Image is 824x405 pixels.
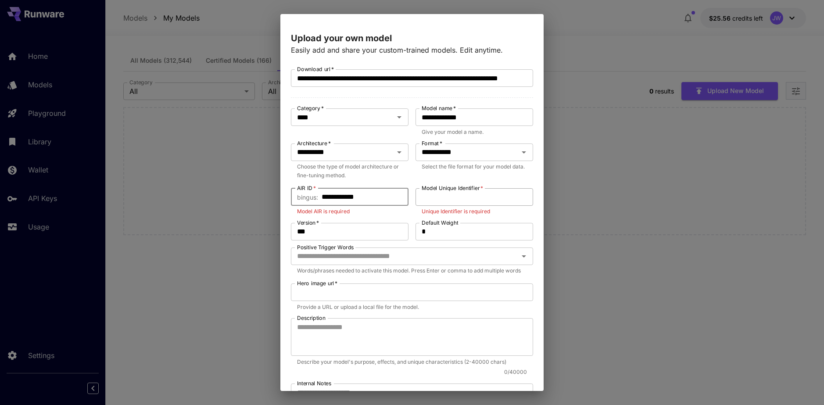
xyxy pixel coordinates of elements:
label: Model name [422,104,456,112]
p: Unique Identifier is required [422,207,527,216]
p: Choose the type of model architecture or fine-tuning method. [297,162,402,180]
button: Open [393,111,405,123]
label: Hero image url [297,280,337,287]
label: Architecture [297,140,331,147]
p: Give your model a name. [422,128,527,136]
p: 0 / 40000 [291,368,527,376]
p: Describe your model's purpose, effects, and unique characteristics (2-40000 chars) [297,358,527,366]
button: Open [393,146,405,158]
label: Model Unique Identifier [422,184,483,192]
span: bingus : [297,192,318,202]
button: Open [518,250,530,262]
p: Words/phrases needed to activate this model. Press Enter or comma to add multiple words [297,266,527,275]
label: Category [297,104,324,112]
button: Open [518,146,530,158]
p: Easily add and share your custom-trained models. Edit anytime. [291,45,533,55]
label: Format [422,140,442,147]
label: AIR ID [297,184,316,192]
p: Model AIR is required [297,207,402,216]
p: Select the file format for your model data. [422,162,527,171]
label: Description [297,314,326,322]
label: Download url [297,65,334,73]
label: Positive Trigger Words [297,244,354,251]
label: Version [297,219,319,226]
p: Provide a URL or upload a local file for the model. [297,303,527,312]
label: Default Weight [422,219,458,226]
label: Internal Notes [297,380,331,387]
p: Upload your own model [291,32,533,45]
